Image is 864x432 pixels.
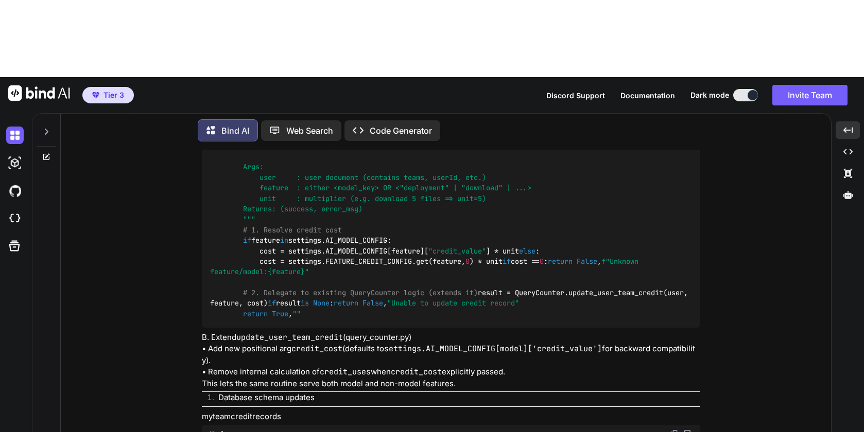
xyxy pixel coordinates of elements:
[6,154,24,172] img: darkAi-studio
[291,344,342,354] code: credit_cost
[620,90,675,101] button: Documentation
[221,124,249,137] p: Bind AI
[272,309,288,318] span: True
[772,85,848,105] button: Invite Team
[243,309,268,318] span: return
[92,92,99,98] img: premium
[210,257,643,276] span: f"Unknown feature/model: "
[210,131,531,224] span: """ Deduct credits for a generic feature/model call. Args: user : user document (contains teams, ...
[620,91,675,100] span: Documentation
[6,210,24,227] img: cloudideIcon
[8,85,70,101] img: Bind AI
[540,257,544,266] span: 0
[387,299,519,308] span: "Unable to update credit record"
[268,267,305,277] span: {feature}
[243,225,342,235] span: # 1. Resolve credit cost
[546,91,605,100] span: Discord Support
[313,299,330,308] span: None
[334,299,358,308] span: return
[210,392,700,406] li: Database schema updates
[202,411,700,423] p: myteamcreditrecords
[320,367,371,377] code: credit_uses
[268,299,276,308] span: if
[82,87,134,103] button: premiumTier 3
[6,182,24,200] img: githubDark
[301,299,309,308] span: is
[428,246,486,256] span: "credit_value"
[577,257,597,266] span: False
[243,288,478,297] span: # 2. Delegate to existing QueryCounter logic (extends it)
[548,257,573,266] span: return
[243,236,251,245] span: if
[210,120,692,319] code: : ( ) -> [ , ]: feature settings.AI_MODEL_CONFIG: cost = settings.AI_MODEL_CONFIG[feature][ ] * u...
[280,236,288,245] span: in
[6,127,24,144] img: darkChat
[370,124,432,137] p: Code Generator
[362,299,383,308] span: False
[202,332,700,390] p: B. Extend (query_counter.py) • Add new positional arg (defaults to for backward compatibility). •...
[690,90,729,100] span: Dark mode
[384,344,602,354] code: settings.AI_MODEL_CONFIG[model]['credit_value']
[292,309,301,318] span: ""
[391,367,442,377] code: credit_cost
[519,246,535,256] span: else
[503,257,511,266] span: if
[286,124,333,137] p: Web Search
[103,90,124,100] span: Tier 3
[465,257,470,266] span: 0
[236,332,343,343] code: update_user_team_credit
[546,90,605,101] button: Discord Support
